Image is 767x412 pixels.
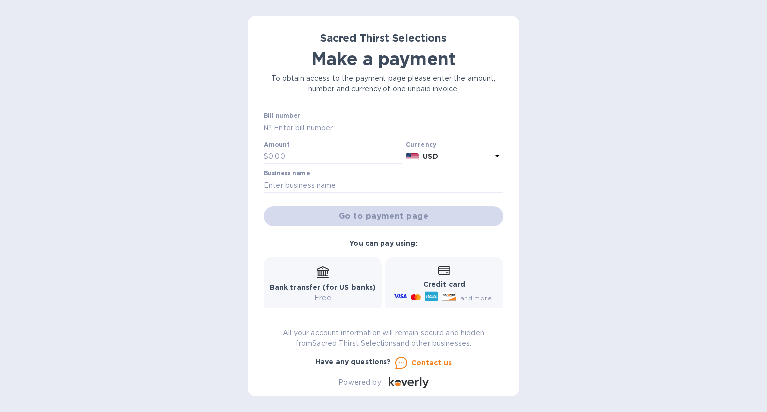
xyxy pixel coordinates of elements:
b: USD [423,152,438,160]
input: 0.00 [268,149,402,164]
b: Bank transfer (for US banks) [270,283,376,291]
p: $ [264,151,268,162]
p: To obtain access to the payment page please enter the amount, number and currency of one unpaid i... [264,73,503,94]
b: Sacred Thirst Selections [320,32,447,44]
input: Enter business name [264,178,503,193]
span: and more... [460,294,497,302]
b: You can pay using: [349,239,417,247]
label: Business name [264,171,310,177]
b: Credit card [423,280,465,288]
u: Contact us [411,359,452,367]
p: № [264,123,272,133]
p: Free [270,293,376,303]
b: Have any questions? [315,358,391,366]
p: Powered by [338,377,381,388]
p: All your account information will remain secure and hidden from Sacred Thirst Selections and othe... [264,328,503,349]
b: Currency [406,141,437,148]
img: USD [406,153,419,160]
h1: Make a payment [264,48,503,69]
input: Enter bill number [272,120,503,135]
label: Bill number [264,113,300,119]
label: Amount [264,142,289,148]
